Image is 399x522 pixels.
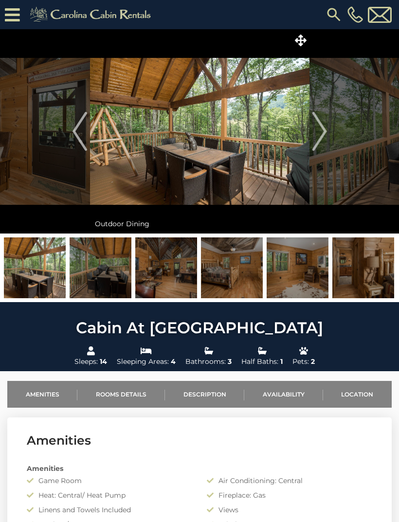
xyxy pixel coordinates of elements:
img: 168968487 [135,237,197,298]
div: Air Conditioning: Central [199,476,380,486]
a: Availability [244,381,323,408]
div: Game Room [19,476,199,486]
img: Khaki-logo.png [25,5,159,24]
a: [PHONE_NUMBER] [345,6,365,23]
div: Amenities [19,464,380,473]
img: 168968510 [70,237,131,298]
img: arrow [312,112,326,151]
img: arrow [73,112,87,151]
img: 168968474 [267,237,328,298]
div: Outdoor Dining [90,214,309,234]
h3: Amenities [27,432,372,449]
button: Previous [70,29,90,234]
div: Linens and Towels Included [19,505,199,515]
a: Rooms Details [77,381,164,408]
img: search-regular.svg [325,6,343,23]
a: Location [323,381,392,408]
a: Description [165,381,244,408]
img: 168968475 [332,237,394,298]
a: Amenities [7,381,77,408]
div: Fireplace: Gas [199,490,380,500]
div: Heat: Central/ Heat Pump [19,490,199,500]
div: Views [199,505,380,515]
button: Next [309,29,329,234]
img: 168968473 [201,237,263,298]
img: 168968509 [4,237,66,298]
